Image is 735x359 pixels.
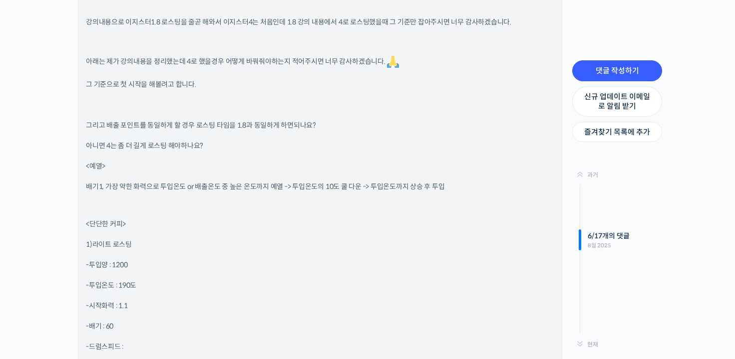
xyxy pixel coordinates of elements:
a: 즐겨찾기 목록에 추가 [572,122,662,143]
a: 신규 업데이트 이메일로 알림 받기 [572,86,662,117]
p: <예열> [86,161,554,172]
p: <단단한 커피> [86,219,554,229]
a: 홈 [3,276,66,301]
img: 🙏 [387,56,399,68]
span: 과거 [587,171,598,179]
p: -투입양 : 1200 [86,260,554,270]
span: 17 [594,231,602,240]
a: 댓글 작성하기 [572,60,662,81]
span: 6 [588,231,592,240]
p: 아래는 제가 강의내용을 정리했는데 4로 했을경우 어떻게 바꿔줘야하는지 적어주시면 너무 감사하겠습니다. [86,54,554,69]
p: -드럼스피드 : [86,342,554,352]
a: 대화 [66,276,129,301]
span: 그 기준으로 첫 시작을 해볼려고 합니다. [86,80,196,89]
div: / 개의 댓글 [580,229,662,250]
span: 그리고 배출 포인트를 동일하게 할 경우 로스팅 타임을 1.8과 동일하게 하면되나요? [86,121,316,130]
p: 배기1, 가장 약한 화력으로 투입온도 or 배출온도 중 높은 온도까지 예열 -> 투입온도의 10도 쿨 다운 -> 투입온도까지 상승 후 투입 [86,181,554,192]
a: 과거 [577,168,662,181]
span: 현재 [587,341,598,348]
p: -배기 : 60 [86,321,554,332]
a: 현재 [577,338,598,351]
span: 8월 2025 [588,243,662,248]
span: 대화 [91,292,103,300]
p: 1)라이트 로스팅 [86,239,554,250]
p: -시작화력 : 1.1 [86,301,554,311]
p: 강의내용으로 이지스터1.8 로스팅을 줄곧 해와서 이지스터4는 처음인데 1.8 강의 내용에서 4로 로스팅했을때 그 기준만 잡아주시면 너무 감사하겠습니다. [86,17,554,27]
span: 홈 [31,291,37,299]
span: 아니면 4는 좀 더 길게 로스팅 해야하나요? [86,141,203,150]
p: -투입온도 : 190도 [86,280,554,291]
span: 설정 [154,291,166,299]
a: 설정 [129,276,192,301]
